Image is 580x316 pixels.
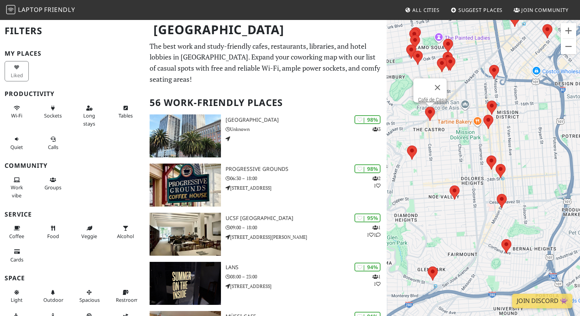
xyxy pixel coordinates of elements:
[150,262,221,305] img: LANS
[402,3,443,17] a: All Cities
[5,174,29,202] button: Work vibe
[77,286,101,306] button: Spacious
[5,90,140,98] h3: Productivity
[5,162,140,169] h3: Community
[18,5,43,14] span: Laptop
[114,102,138,122] button: Tables
[226,184,387,192] p: [STREET_ADDRESS]
[561,23,576,38] button: Zoom in
[458,7,503,13] span: Suggest Places
[372,273,381,288] p: 1 1
[367,224,381,238] p: 1 1 1
[44,5,75,14] span: Friendly
[226,233,387,241] p: [STREET_ADDRESS][PERSON_NAME]
[226,273,387,280] p: 08:00 – 23:00
[354,115,381,124] div: | 98%
[114,222,138,242] button: Alcohol
[43,296,63,303] span: Outdoor area
[147,19,385,40] h1: [GEOGRAPHIC_DATA]
[41,102,65,122] button: Sockets
[6,5,15,14] img: LaptopFriendly
[521,7,568,13] span: Join Community
[77,102,101,130] button: Long stays
[79,296,100,303] span: Spacious
[5,245,29,266] button: Cards
[372,175,381,189] p: 2 1
[116,296,138,303] span: Restroom
[10,256,23,263] span: Credit cards
[145,262,387,305] a: LANS | 94% 11 LANS 08:00 – 23:00 [STREET_ADDRESS]
[41,286,65,306] button: Outdoor
[150,114,221,157] img: One Market Plaza
[77,222,101,242] button: Veggie
[150,91,382,114] h2: 56 Work-Friendly Places
[511,3,572,17] a: Join Community
[11,296,23,303] span: Natural light
[41,174,65,194] button: Groups
[41,222,65,242] button: Food
[11,112,22,119] span: Stable Wi-Fi
[5,19,140,43] h2: Filters
[145,213,387,256] a: UCSF Mission Bay FAMRI Library | 95% 111 UCSF [GEOGRAPHIC_DATA] 09:00 – 18:00 [STREET_ADDRESS][PE...
[226,166,387,172] h3: Progressive Grounds
[5,133,29,153] button: Quiet
[5,275,140,282] h3: Space
[5,211,140,218] h3: Service
[150,164,221,207] img: Progressive Grounds
[226,215,387,222] h3: UCSF [GEOGRAPHIC_DATA]
[150,41,382,85] p: The best work and study-friendly cafes, restaurants, libraries, and hotel lobbies in [GEOGRAPHIC_...
[5,50,140,57] h3: My Places
[226,117,387,123] h3: [GEOGRAPHIC_DATA]
[44,112,62,119] span: Power sockets
[226,126,387,133] p: Unknown
[226,264,387,271] h3: LANS
[48,144,58,151] span: Video/audio calls
[117,233,134,240] span: Alcohol
[47,233,59,240] span: Food
[354,263,381,271] div: | 94%
[226,224,387,231] p: 09:00 – 18:00
[145,114,387,157] a: One Market Plaza | 98% 3 [GEOGRAPHIC_DATA] Unknown
[354,213,381,222] div: | 95%
[10,144,23,151] span: Quiet
[11,184,23,199] span: People working
[5,222,29,242] button: Coffee
[226,283,387,290] p: [STREET_ADDRESS]
[5,286,29,306] button: Light
[44,184,61,191] span: Group tables
[428,78,447,97] button: Close
[81,233,97,240] span: Veggie
[83,112,95,127] span: Long stays
[145,164,387,207] a: Progressive Grounds | 98% 21 Progressive Grounds 06:30 – 18:00 [STREET_ADDRESS]
[119,112,133,119] span: Work-friendly tables
[418,97,447,103] a: Café de Casa
[6,3,75,17] a: LaptopFriendly LaptopFriendly
[372,126,381,133] p: 3
[226,175,387,182] p: 06:30 – 18:00
[354,164,381,173] div: | 98%
[150,213,221,256] img: UCSF Mission Bay FAMRI Library
[41,133,65,153] button: Calls
[5,102,29,122] button: Wi-Fi
[412,7,440,13] span: All Cities
[9,233,24,240] span: Coffee
[114,286,138,306] button: Restroom
[561,39,576,54] button: Zoom out
[448,3,506,17] a: Suggest Places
